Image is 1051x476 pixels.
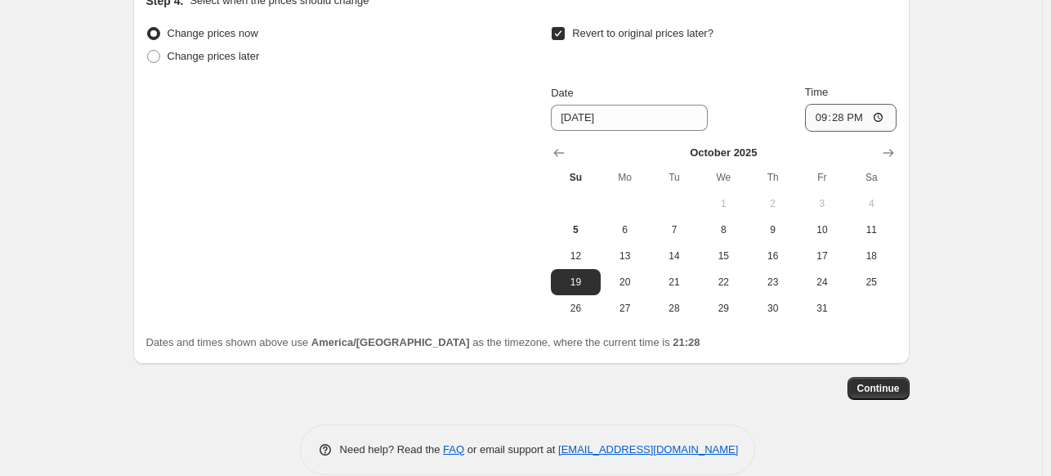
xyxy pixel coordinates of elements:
span: 24 [804,276,840,289]
button: Wednesday October 29 2025 [699,295,748,321]
span: 7 [656,223,692,236]
button: Thursday October 30 2025 [748,295,797,321]
button: Tuesday October 14 2025 [650,243,699,269]
button: Wednesday October 8 2025 [699,217,748,243]
span: 2 [754,197,790,210]
button: Show previous month, September 2025 [548,141,570,164]
button: Show next month, November 2025 [877,141,900,164]
button: Sunday October 26 2025 [551,295,600,321]
span: 1 [705,197,741,210]
button: Sunday October 19 2025 [551,269,600,295]
span: 20 [607,276,643,289]
span: 15 [705,249,741,263]
span: 27 [607,302,643,315]
span: Change prices later [168,50,260,62]
button: Saturday October 4 2025 [847,191,896,217]
span: or email support at [464,443,558,456]
input: 12:00 [805,104,897,132]
button: Thursday October 9 2025 [748,217,797,243]
button: Saturday October 18 2025 [847,243,896,269]
button: Monday October 27 2025 [601,295,650,321]
button: Saturday October 11 2025 [847,217,896,243]
th: Tuesday [650,164,699,191]
span: 23 [754,276,790,289]
b: 21:28 [673,336,700,348]
span: Tu [656,171,692,184]
button: Friday October 24 2025 [798,269,847,295]
button: Wednesday October 1 2025 [699,191,748,217]
span: 22 [705,276,741,289]
span: 5 [557,223,593,236]
button: Monday October 13 2025 [601,243,650,269]
span: Continue [857,382,900,395]
button: Friday October 31 2025 [798,295,847,321]
span: Mo [607,171,643,184]
span: Su [557,171,593,184]
span: 19 [557,276,593,289]
th: Friday [798,164,847,191]
input: 10/5/2025 [551,105,708,131]
th: Saturday [847,164,896,191]
th: Wednesday [699,164,748,191]
span: 3 [804,197,840,210]
span: Time [805,86,828,98]
span: 9 [754,223,790,236]
a: FAQ [443,443,464,456]
th: Sunday [551,164,600,191]
span: 11 [853,223,889,236]
button: Friday October 3 2025 [798,191,847,217]
span: 29 [705,302,741,315]
span: We [705,171,741,184]
span: Dates and times shown above use as the timezone, where the current time is [146,336,700,348]
span: 16 [754,249,790,263]
span: Date [551,87,573,99]
button: Saturday October 25 2025 [847,269,896,295]
span: Need help? Read the [340,443,444,456]
span: 28 [656,302,692,315]
span: Revert to original prices later? [572,27,713,39]
span: 14 [656,249,692,263]
button: Tuesday October 7 2025 [650,217,699,243]
span: 25 [853,276,889,289]
span: 6 [607,223,643,236]
button: Sunday October 12 2025 [551,243,600,269]
a: [EMAIL_ADDRESS][DOMAIN_NAME] [558,443,738,456]
span: 30 [754,302,790,315]
span: Change prices now [168,27,258,39]
button: Wednesday October 22 2025 [699,269,748,295]
th: Monday [601,164,650,191]
span: Th [754,171,790,184]
button: Thursday October 16 2025 [748,243,797,269]
span: 21 [656,276,692,289]
span: Sa [853,171,889,184]
button: Monday October 6 2025 [601,217,650,243]
b: America/[GEOGRAPHIC_DATA] [311,336,470,348]
button: Friday October 10 2025 [798,217,847,243]
span: Fr [804,171,840,184]
span: 8 [705,223,741,236]
button: Today Sunday October 5 2025 [551,217,600,243]
span: 18 [853,249,889,263]
span: 10 [804,223,840,236]
span: 26 [557,302,593,315]
button: Thursday October 23 2025 [748,269,797,295]
button: Continue [848,377,910,400]
span: 17 [804,249,840,263]
span: 12 [557,249,593,263]
button: Friday October 17 2025 [798,243,847,269]
span: 4 [853,197,889,210]
button: Thursday October 2 2025 [748,191,797,217]
button: Monday October 20 2025 [601,269,650,295]
span: 31 [804,302,840,315]
span: 13 [607,249,643,263]
button: Tuesday October 21 2025 [650,269,699,295]
button: Tuesday October 28 2025 [650,295,699,321]
th: Thursday [748,164,797,191]
button: Wednesday October 15 2025 [699,243,748,269]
